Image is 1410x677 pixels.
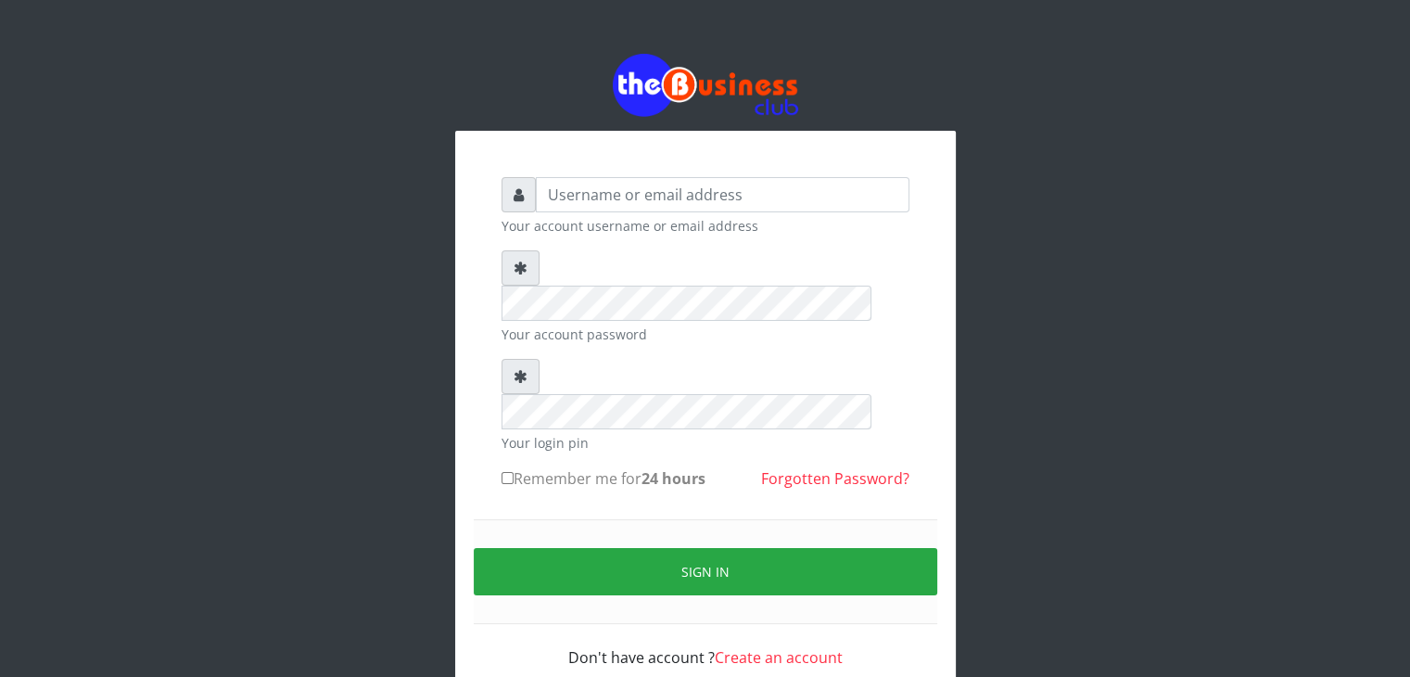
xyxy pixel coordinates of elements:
[502,216,909,236] small: Your account username or email address
[502,624,909,669] div: Don't have account ?
[502,325,909,344] small: Your account password
[502,472,514,484] input: Remember me for24 hours
[536,177,909,212] input: Username or email address
[761,468,909,489] a: Forgotten Password?
[474,548,937,595] button: Sign in
[641,468,705,489] b: 24 hours
[502,467,705,490] label: Remember me for
[715,647,843,668] a: Create an account
[502,433,909,453] small: Your login pin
